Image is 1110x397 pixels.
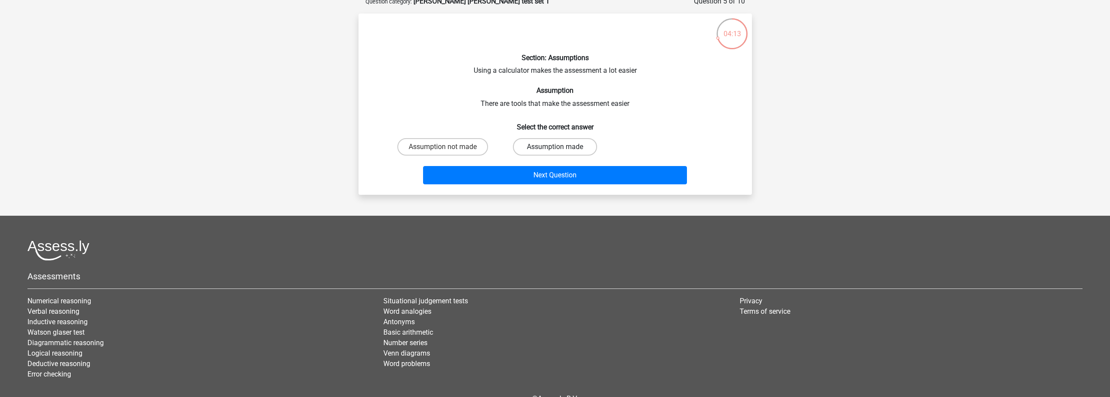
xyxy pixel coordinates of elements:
[27,339,104,347] a: Diagrammatic reasoning
[27,240,89,261] img: Assessly logo
[513,138,597,156] label: Assumption made
[27,307,79,316] a: Verbal reasoning
[27,370,71,378] a: Error checking
[27,271,1083,282] h5: Assessments
[383,349,430,357] a: Venn diagrams
[362,20,748,188] div: Using a calculator makes the assessment a lot easier There are tools that make the assessment easier
[27,297,91,305] a: Numerical reasoning
[383,360,430,368] a: Word problems
[383,318,415,326] a: Antonyms
[423,166,687,184] button: Next Question
[716,17,748,39] div: 04:13
[383,328,433,336] a: Basic arithmetic
[27,360,90,368] a: Deductive reasoning
[383,307,431,316] a: Word analogies
[740,307,790,316] a: Terms of service
[27,328,85,336] a: Watson glaser test
[397,138,488,156] label: Assumption not made
[383,297,468,305] a: Situational judgement tests
[27,318,88,326] a: Inductive reasoning
[383,339,427,347] a: Number series
[372,116,738,131] h6: Select the correct answer
[372,86,738,95] h6: Assumption
[27,349,82,357] a: Logical reasoning
[372,54,738,62] h6: Section: Assumptions
[740,297,762,305] a: Privacy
